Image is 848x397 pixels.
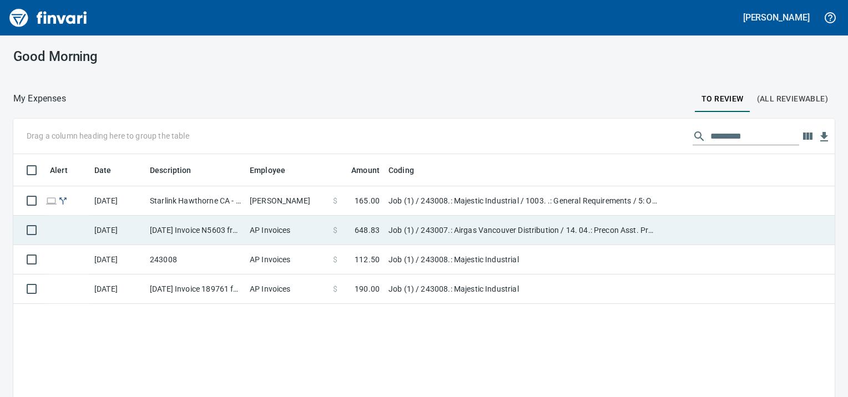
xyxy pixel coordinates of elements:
[333,195,337,206] span: $
[337,164,380,177] span: Amount
[13,49,269,64] h3: Good Morning
[333,254,337,265] span: $
[145,245,245,274] td: 243008
[384,245,662,274] td: Job (1) / 243008.: Majestic Industrial
[94,164,112,177] span: Date
[50,164,82,177] span: Alert
[388,164,428,177] span: Coding
[13,92,66,105] nav: breadcrumb
[355,225,380,236] span: 648.83
[384,274,662,304] td: Job (1) / 243008.: Majestic Industrial
[46,197,57,204] span: Online transaction
[90,216,145,245] td: [DATE]
[245,274,329,304] td: AP Invoices
[90,274,145,304] td: [DATE]
[7,4,90,31] img: Finvari
[757,92,828,106] span: (All Reviewable)
[355,283,380,294] span: 190.00
[355,254,380,265] span: 112.50
[145,186,245,216] td: Starlink Hawthorne CA - Majestic
[384,186,662,216] td: Job (1) / 243008.: Majestic Industrial / 1003. .: General Requirements / 5: Other
[333,225,337,236] span: $
[799,128,816,145] button: Choose columns to display
[250,164,285,177] span: Employee
[351,164,380,177] span: Amount
[388,164,414,177] span: Coding
[50,164,68,177] span: Alert
[57,197,69,204] span: Split transaction
[13,92,66,105] p: My Expenses
[816,129,832,145] button: Download table
[90,245,145,274] td: [DATE]
[250,164,300,177] span: Employee
[90,186,145,216] td: [DATE]
[245,216,329,245] td: AP Invoices
[355,195,380,206] span: 165.00
[333,283,337,294] span: $
[245,186,329,216] td: [PERSON_NAME]
[384,216,662,245] td: Job (1) / 243007.: Airgas Vancouver Distribution / 14. 04.: Precon Asst. Project Manager / 4: Sub...
[145,274,245,304] td: [DATE] Invoice 189761 from [PERSON_NAME] Aggressive Enterprises Inc. (1-22812)
[27,130,189,141] p: Drag a column heading here to group the table
[94,164,126,177] span: Date
[145,216,245,245] td: [DATE] Invoice N5603 from Columbia River Pumping Inc. (1-24468)
[743,12,810,23] h5: [PERSON_NAME]
[740,9,812,26] button: [PERSON_NAME]
[150,164,206,177] span: Description
[245,245,329,274] td: AP Invoices
[150,164,191,177] span: Description
[701,92,744,106] span: To Review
